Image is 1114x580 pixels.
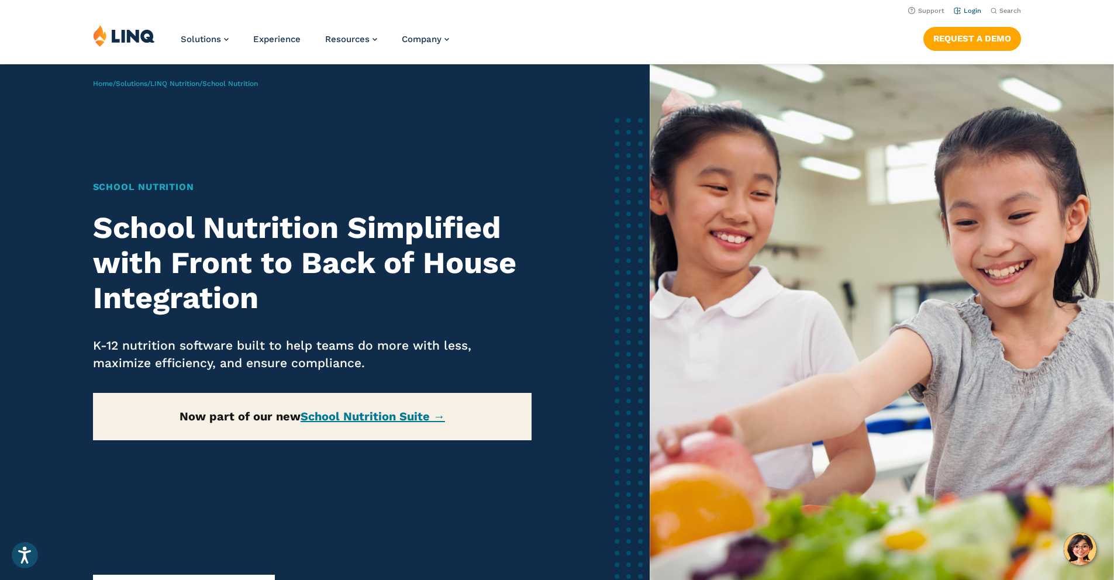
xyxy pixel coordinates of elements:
span: Company [402,34,442,44]
span: Search [999,7,1021,15]
a: Login [954,7,981,15]
a: Support [908,7,944,15]
span: Resources [325,34,370,44]
a: LINQ Nutrition [150,80,199,88]
h2: School Nutrition Simplified with Front to Back of House Integration [93,210,532,315]
a: Resources [325,34,377,44]
a: Solutions [181,34,229,44]
nav: Button Navigation [923,25,1021,50]
button: Hello, have a question? Let’s chat. [1064,533,1096,565]
a: Experience [253,34,301,44]
strong: Now part of our new [180,409,445,423]
a: Request a Demo [923,27,1021,50]
a: School Nutrition Suite → [301,409,445,423]
a: Solutions [116,80,147,88]
span: / / / [93,80,258,88]
a: Home [93,80,113,88]
a: Company [402,34,449,44]
nav: Primary Navigation [181,25,449,63]
button: Open Search Bar [991,6,1021,15]
span: School Nutrition [202,80,258,88]
span: Solutions [181,34,221,44]
h1: School Nutrition [93,180,532,194]
p: K-12 nutrition software built to help teams do more with less, maximize efficiency, and ensure co... [93,337,532,372]
img: LINQ | K‑12 Software [93,25,155,47]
